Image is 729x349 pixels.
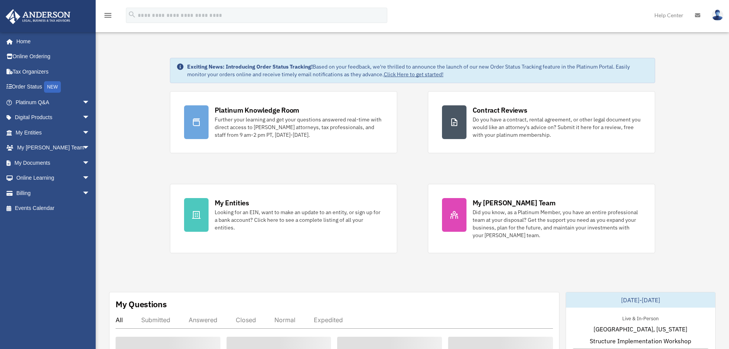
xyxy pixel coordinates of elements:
span: arrow_drop_down [82,95,98,110]
a: Online Learningarrow_drop_down [5,170,101,186]
div: My Questions [116,298,167,310]
div: My [PERSON_NAME] Team [473,198,556,208]
a: Order StatusNEW [5,79,101,95]
div: Do you have a contract, rental agreement, or other legal document you would like an attorney's ad... [473,116,641,139]
span: arrow_drop_down [82,155,98,171]
a: Billingarrow_drop_down [5,185,101,201]
div: Looking for an EIN, want to make an update to an entity, or sign up for a bank account? Click her... [215,208,383,231]
strong: Exciting News: Introducing Order Status Tracking! [187,63,313,70]
span: arrow_drop_down [82,140,98,156]
a: My [PERSON_NAME] Team Did you know, as a Platinum Member, you have an entire professional team at... [428,184,655,253]
img: User Pic [712,10,723,21]
div: Closed [236,316,256,324]
span: Structure Implementation Workshop [590,336,691,346]
div: [DATE]-[DATE] [566,292,715,308]
a: Tax Organizers [5,64,101,79]
div: All [116,316,123,324]
a: My Documentsarrow_drop_down [5,155,101,170]
a: Platinum Knowledge Room Further your learning and get your questions answered real-time with dire... [170,91,397,153]
a: Contract Reviews Do you have a contract, rental agreement, or other legal document you would like... [428,91,655,153]
a: My Entitiesarrow_drop_down [5,125,101,140]
a: Events Calendar [5,201,101,216]
div: Contract Reviews [473,105,527,115]
a: menu [103,13,113,20]
div: Platinum Knowledge Room [215,105,300,115]
span: arrow_drop_down [82,185,98,201]
a: My Entities Looking for an EIN, want to make an update to an entity, or sign up for a bank accoun... [170,184,397,253]
a: Online Ordering [5,49,101,64]
a: Platinum Q&Aarrow_drop_down [5,95,101,110]
span: [GEOGRAPHIC_DATA], [US_STATE] [594,324,687,334]
div: Expedited [314,316,343,324]
img: Anderson Advisors Platinum Portal [3,9,73,24]
div: Answered [189,316,217,324]
div: My Entities [215,198,249,208]
span: arrow_drop_down [82,125,98,141]
a: Click Here to get started! [384,71,444,78]
div: Normal [274,316,295,324]
div: Live & In-Person [616,314,665,322]
div: Did you know, as a Platinum Member, you have an entire professional team at your disposal? Get th... [473,208,641,239]
a: Home [5,34,98,49]
div: Submitted [141,316,170,324]
div: Based on your feedback, we're thrilled to announce the launch of our new Order Status Tracking fe... [187,63,649,78]
span: arrow_drop_down [82,170,98,186]
a: My [PERSON_NAME] Teamarrow_drop_down [5,140,101,156]
i: search [128,10,136,19]
div: Further your learning and get your questions answered real-time with direct access to [PERSON_NAM... [215,116,383,139]
i: menu [103,11,113,20]
span: arrow_drop_down [82,110,98,126]
a: Digital Productsarrow_drop_down [5,110,101,125]
div: NEW [44,81,61,93]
